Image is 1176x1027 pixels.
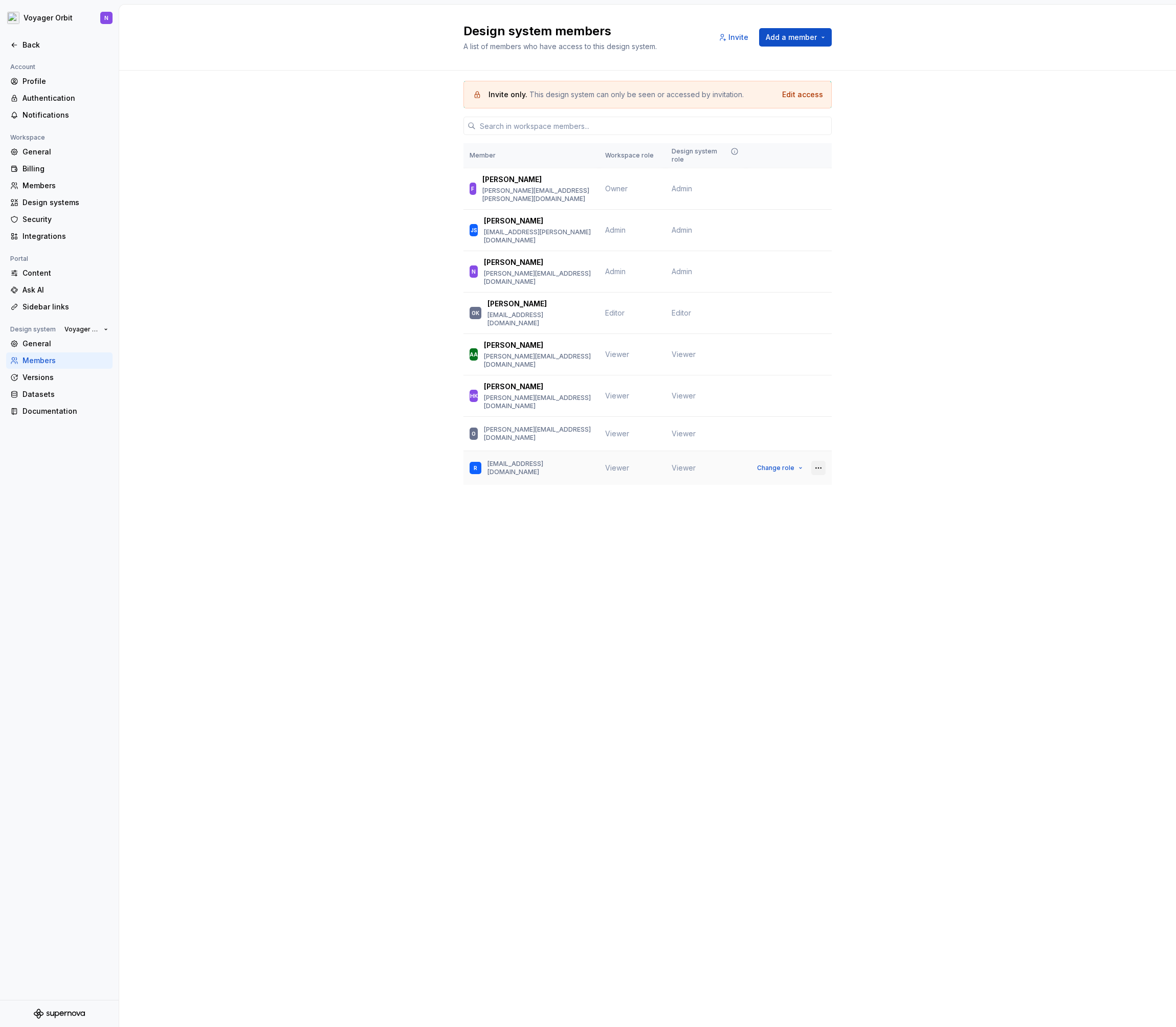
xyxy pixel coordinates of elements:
[672,184,692,194] span: Admin
[470,349,478,360] div: AA
[23,389,108,399] div: Datasets
[23,197,108,208] div: Design systems
[23,302,108,312] div: Sidebar links
[476,117,832,135] input: Search in workspace members...
[6,161,113,177] a: Billing
[672,429,696,439] span: Viewer
[104,14,108,22] div: N
[24,13,73,23] div: Voyager Orbit
[23,40,108,50] div: Back
[23,339,108,349] div: General
[6,323,60,336] div: Design system
[672,308,691,318] span: Editor
[752,461,807,475] button: Change role
[484,382,543,392] p: [PERSON_NAME]
[23,181,108,191] div: Members
[463,42,657,51] span: A list of members who have access to this design system.
[6,265,113,281] a: Content
[672,391,696,401] span: Viewer
[6,282,113,298] a: Ask AI
[6,211,113,228] a: Security
[23,285,108,295] div: Ask AI
[484,394,592,410] p: [PERSON_NAME][EMAIL_ADDRESS][DOMAIN_NAME]
[6,299,113,315] a: Sidebar links
[672,463,696,473] span: Viewer
[474,463,477,473] div: R
[605,463,629,472] span: Viewer
[714,28,755,47] button: Invite
[672,349,696,360] span: Viewer
[463,23,701,39] h2: Design system members
[605,184,628,193] span: Owner
[6,90,113,106] a: Authentication
[529,90,744,99] span: This design system can only be seen or accessed by invitation.
[471,184,474,194] div: F
[766,32,817,42] span: Add a member
[484,270,592,286] p: [PERSON_NAME][EMAIL_ADDRESS][DOMAIN_NAME]
[757,464,794,472] span: Change role
[605,350,629,359] span: Viewer
[482,187,593,203] p: [PERSON_NAME][EMAIL_ADDRESS][PERSON_NAME][DOMAIN_NAME]
[672,225,692,235] span: Admin
[6,107,113,123] a: Notifications
[599,143,665,168] th: Workspace role
[23,268,108,278] div: Content
[23,147,108,157] div: General
[484,257,543,267] p: [PERSON_NAME]
[23,372,108,383] div: Versions
[487,311,592,327] p: [EMAIL_ADDRESS][DOMAIN_NAME]
[6,73,113,90] a: Profile
[484,216,543,226] p: [PERSON_NAME]
[64,325,100,333] span: Voyager Orbit
[6,228,113,244] a: Integrations
[605,391,629,400] span: Viewer
[23,93,108,103] div: Authentication
[672,147,740,164] div: Design system role
[6,194,113,211] a: Design systems
[6,61,39,73] div: Account
[34,1009,85,1019] svg: Supernova Logo
[728,32,748,42] span: Invite
[782,90,823,100] button: Edit access
[484,352,592,369] p: [PERSON_NAME][EMAIL_ADDRESS][DOMAIN_NAME]
[484,426,592,442] p: [PERSON_NAME][EMAIL_ADDRESS][DOMAIN_NAME]
[471,225,477,235] div: JS
[487,460,592,476] p: [EMAIL_ADDRESS][DOMAIN_NAME]
[6,144,113,160] a: General
[484,228,592,244] p: [EMAIL_ADDRESS][PERSON_NAME][DOMAIN_NAME]
[23,231,108,241] div: Integrations
[605,308,625,317] span: Editor
[6,352,113,369] a: Members
[6,369,113,386] a: Versions
[672,266,692,277] span: Admin
[605,267,626,276] span: Admin
[6,253,32,265] div: Portal
[472,308,479,318] div: OK
[759,28,832,47] button: Add a member
[489,90,529,99] span: Invite only.
[463,143,599,168] th: Member
[6,37,113,53] a: Back
[6,403,113,419] a: Documentation
[6,386,113,403] a: Datasets
[23,214,108,225] div: Security
[6,336,113,352] a: General
[23,110,108,120] div: Notifications
[23,164,108,174] div: Billing
[487,299,547,309] p: [PERSON_NAME]
[23,355,108,366] div: Members
[6,131,49,144] div: Workspace
[482,174,542,185] p: [PERSON_NAME]
[484,340,543,350] p: [PERSON_NAME]
[7,12,19,24] img: e5527c48-e7d1-4d25-8110-9641689f5e10.png
[472,429,476,439] div: O
[23,76,108,86] div: Profile
[472,266,476,277] div: N
[6,177,113,194] a: Members
[2,7,117,29] button: Voyager OrbitN
[470,391,478,401] div: HK
[23,406,108,416] div: Documentation
[605,429,629,438] span: Viewer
